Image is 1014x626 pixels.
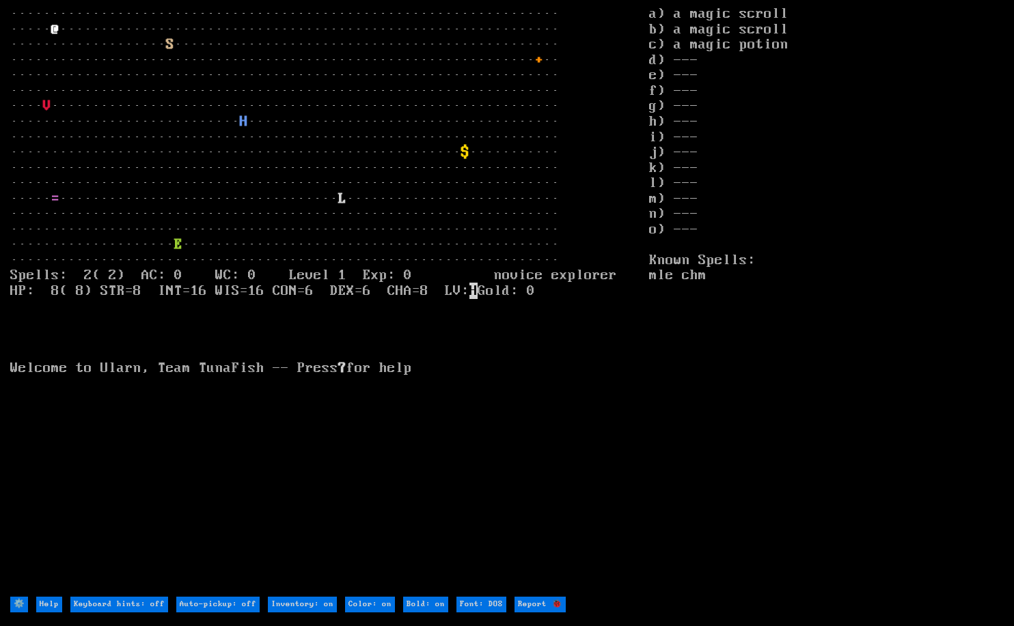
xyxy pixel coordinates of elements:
font: $ [461,144,469,160]
input: ⚙️ [10,597,28,612]
input: Keyboard hints: off [70,597,168,612]
larn: ··································································· ····· ·······················... [10,6,649,595]
font: @ [51,21,59,38]
font: S [166,36,174,53]
font: = [51,190,59,207]
font: L [338,190,346,207]
input: Color: on [345,597,395,612]
font: V [43,98,51,114]
input: Auto-pickup: off [176,597,260,612]
stats: a) a magic scroll b) a magic scroll c) a magic potion d) --- e) --- f) --- g) --- h) --- i) --- j... [649,6,1004,595]
input: Font: DOS [456,597,506,612]
font: E [174,236,182,253]
font: + [535,52,543,68]
input: Help [36,597,62,612]
font: H [240,113,248,130]
b: ? [338,360,346,376]
input: Bold: on [403,597,448,612]
input: Report 🐞 [515,597,566,612]
input: Inventory: on [268,597,337,612]
mark: H [469,283,478,299]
